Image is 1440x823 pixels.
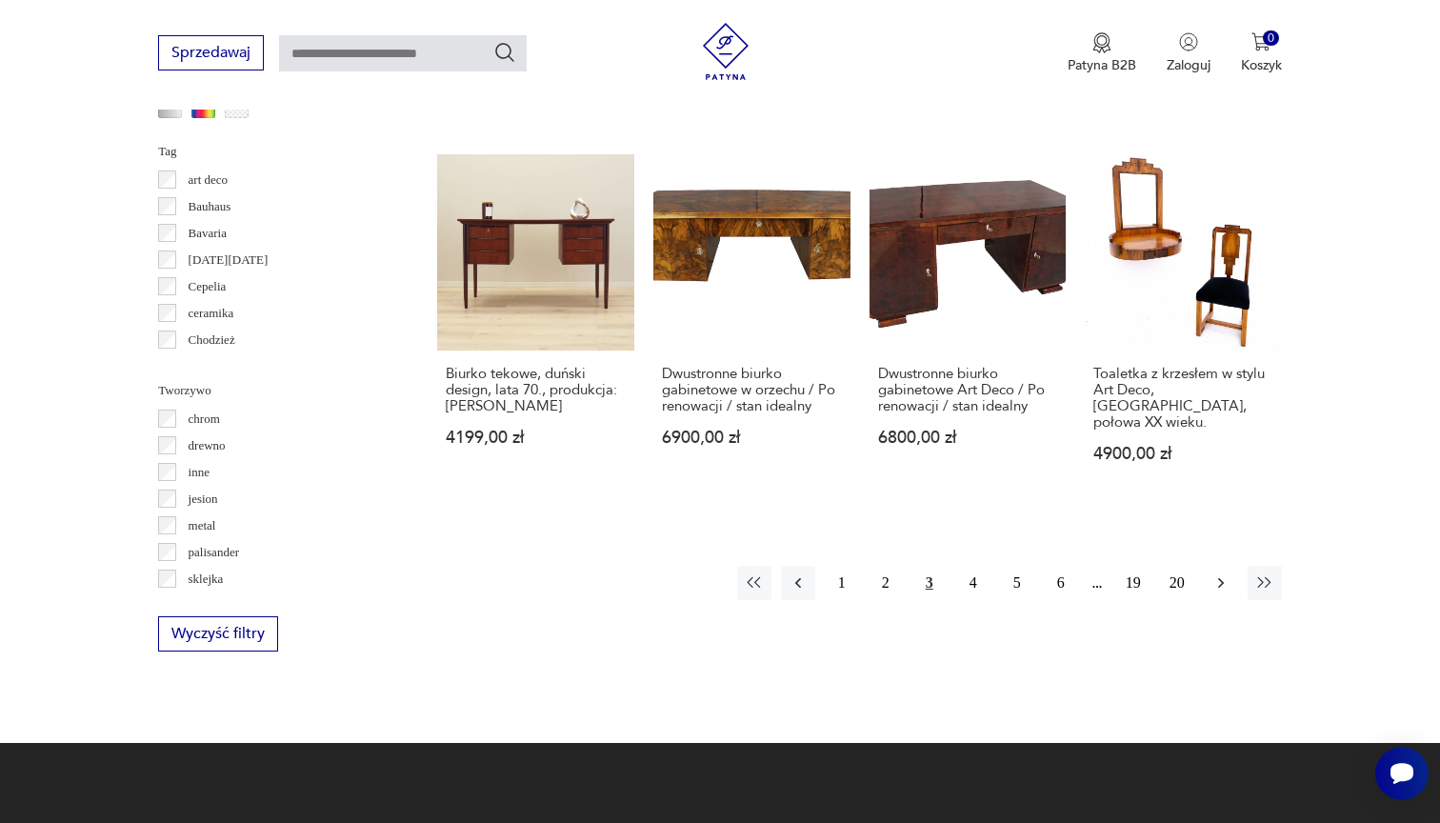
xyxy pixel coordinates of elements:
p: Cepelia [189,276,227,297]
p: szkło [189,595,214,616]
button: 19 [1116,566,1150,600]
h3: Dwustronne biurko gabinetowe Art Deco / Po renowacji / stan idealny [878,366,1058,414]
button: 3 [912,566,947,600]
button: 5 [1000,566,1034,600]
p: Tworzywo [158,380,391,401]
a: Dwustronne biurko gabinetowe Art Deco / Po renowacji / stan idealnyDwustronne biurko gabinetowe A... [870,154,1067,500]
p: inne [189,462,210,483]
h3: Biurko tekowe, duński design, lata 70., produkcja: [PERSON_NAME] [446,366,626,414]
a: Sprzedawaj [158,48,264,61]
p: drewno [189,435,226,456]
p: sklejka [189,569,224,590]
p: art deco [189,170,229,191]
p: Zaloguj [1167,56,1210,74]
p: Ćmielów [189,356,234,377]
h3: Toaletka z krzesłem w stylu Art Deco, [GEOGRAPHIC_DATA], połowa XX wieku. [1093,366,1273,431]
p: palisander [189,542,239,563]
a: Biurko tekowe, duński design, lata 70., produkcja: DaniaBiurko tekowe, duński design, lata 70., p... [437,154,634,500]
img: Ikona medalu [1092,32,1111,53]
a: Dwustronne biurko gabinetowe w orzechu / Po renowacji / stan idealnyDwustronne biurko gabinetowe ... [653,154,850,500]
p: 6900,00 zł [662,430,842,446]
p: Koszyk [1241,56,1282,74]
p: Bavaria [189,223,227,244]
p: jesion [189,489,218,510]
p: 6800,00 zł [878,430,1058,446]
img: Patyna - sklep z meblami i dekoracjami vintage [697,23,754,80]
iframe: Smartsupp widget button [1375,747,1429,800]
div: 0 [1263,30,1279,47]
p: Chodzież [189,330,235,351]
p: [DATE][DATE] [189,250,269,271]
p: chrom [189,409,220,430]
p: Tag [158,141,391,162]
p: ceramika [189,303,234,324]
button: 4 [956,566,990,600]
p: Bauhaus [189,196,231,217]
button: 2 [869,566,903,600]
p: Patyna B2B [1068,56,1136,74]
p: 4199,00 zł [446,430,626,446]
p: 4900,00 zł [1093,446,1273,462]
a: Toaletka z krzesłem w stylu Art Deco, Polska, połowa XX wieku.Toaletka z krzesłem w stylu Art Dec... [1085,154,1282,500]
h3: Dwustronne biurko gabinetowe w orzechu / Po renowacji / stan idealny [662,366,842,414]
button: Patyna B2B [1068,32,1136,74]
p: metal [189,515,216,536]
button: 0Koszyk [1241,32,1282,74]
button: 20 [1160,566,1194,600]
button: Sprzedawaj [158,35,264,70]
button: Zaloguj [1167,32,1210,74]
button: 1 [825,566,859,600]
button: Wyczyść filtry [158,616,278,652]
img: Ikonka użytkownika [1179,32,1198,51]
button: 6 [1044,566,1078,600]
button: Szukaj [493,41,516,64]
img: Ikona koszyka [1251,32,1270,51]
a: Ikona medaluPatyna B2B [1068,32,1136,74]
